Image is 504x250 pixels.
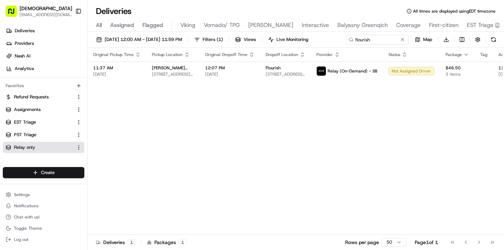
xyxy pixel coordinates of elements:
button: Relay only [3,142,84,153]
span: Assigned [110,21,134,29]
a: PST Triage [6,132,73,138]
button: Settings [3,190,84,200]
span: Relay (On-Demand) - SB [328,68,377,74]
span: Pickup Location [152,52,183,57]
span: [DATE] 12:00 AM - [DATE] 11:59 PM [105,36,182,43]
button: Refund Requests [3,91,84,103]
span: Assignments [14,106,41,113]
span: Map [423,36,432,43]
span: Toggle Theme [14,225,42,231]
button: [DEMOGRAPHIC_DATA][EMAIL_ADDRESS][DOMAIN_NAME] [3,3,72,20]
div: Favorites [3,80,84,91]
span: Chat with us! [14,214,40,220]
span: Relay only [14,144,35,151]
span: Original Pickup Time [93,52,134,57]
span: Providers [15,40,34,47]
button: Chat with us! [3,212,84,222]
span: Deliveries [15,28,35,34]
button: Log out [3,235,84,244]
span: 3 items [446,71,469,77]
button: PST Triage [3,129,84,140]
span: Filters [203,36,223,43]
span: [PERSON_NAME] [248,21,293,29]
span: Views [244,36,256,43]
button: Create [3,167,84,178]
span: First-citizen [429,21,458,29]
span: [STREET_ADDRESS][US_STATE] [266,71,305,77]
div: 1 [128,239,135,245]
span: Flourish [266,65,281,71]
a: Providers [3,38,87,49]
span: Flagged [142,21,163,29]
span: Log out [14,237,28,242]
span: Viking [180,21,195,29]
a: Relay only [6,144,73,151]
span: Package [446,52,462,57]
span: Dropoff Location [266,52,298,57]
span: 12:07 PM [205,65,254,71]
div: Page 1 of 1 [415,239,438,246]
span: [STREET_ADDRESS][US_STATE] [152,71,194,77]
span: [DATE] [93,71,141,77]
button: Assignments [3,104,84,115]
span: Status [388,52,400,57]
span: [DATE] [205,71,254,77]
span: All [96,21,102,29]
a: Deliveries [3,25,87,36]
h1: Deliveries [96,6,132,17]
button: [DATE] 12:00 AM - [DATE] 11:59 PM [93,35,185,44]
span: $46.50 [446,65,469,71]
a: EST Triage [6,119,73,125]
span: All times are displayed using EDT timezone [413,8,496,14]
span: Notifications [14,203,38,209]
span: Balyasny Greenqich [337,21,388,29]
span: Create [41,169,55,176]
button: Toggle Theme [3,223,84,233]
span: Nash AI [15,53,30,59]
span: Coverage [396,21,421,29]
span: Refund Requests [14,94,49,100]
a: Assignments [6,106,73,113]
button: Map [412,35,435,44]
a: Nash AI [3,50,87,62]
a: Analytics [3,63,87,74]
p: Rows per page [345,239,379,246]
input: Type to search [346,35,409,44]
a: Refund Requests [6,94,73,100]
img: relay_logo_black.png [317,67,326,76]
span: Live Monitoring [276,36,308,43]
div: Deliveries [96,239,135,246]
span: PST Triage [14,132,36,138]
span: [PERSON_NAME][GEOGRAPHIC_DATA] [152,65,194,71]
button: EST Triage [3,117,84,128]
span: ( 1 ) [217,36,223,43]
span: 11:37 AM [93,65,141,71]
span: Vornado/ TPG [204,21,240,29]
div: Packages [147,239,187,246]
span: EST Triage [467,21,493,29]
button: Refresh [489,35,498,44]
button: [DEMOGRAPHIC_DATA] [20,5,72,12]
span: Analytics [15,65,34,72]
span: Interactive [302,21,329,29]
span: Settings [14,192,30,197]
div: 1 [179,239,187,245]
button: Filters(1) [191,35,226,44]
span: EST Triage [14,119,36,125]
span: Tag [480,52,487,57]
span: Provider [316,52,333,57]
button: Views [232,35,259,44]
span: Original Dropoff Time [205,52,247,57]
button: Live Monitoring [265,35,311,44]
button: Notifications [3,201,84,211]
button: [EMAIL_ADDRESS][DOMAIN_NAME] [20,12,72,18]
